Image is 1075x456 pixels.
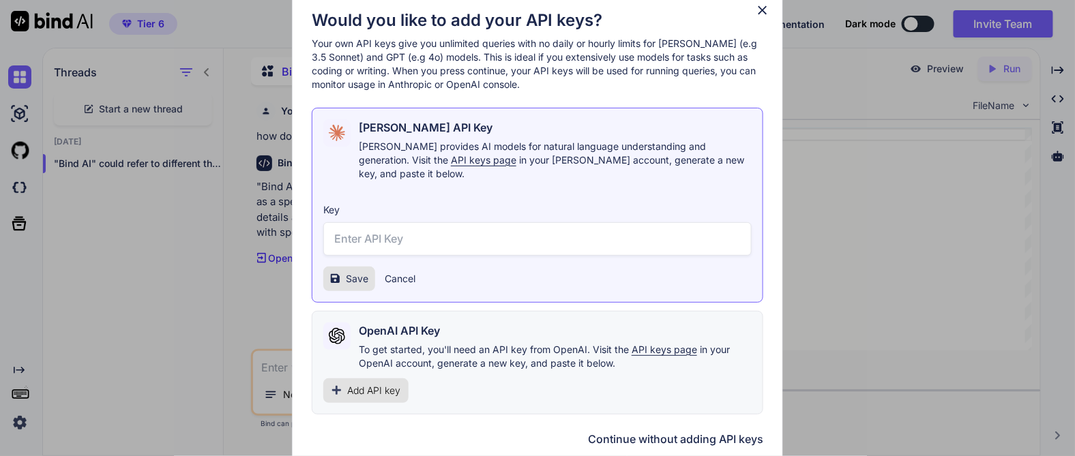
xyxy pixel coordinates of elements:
span: Add API key [347,384,400,397]
button: Cancel [385,272,415,286]
input: Enter API Key [323,222,752,256]
button: Continue without adding API keys [588,431,763,447]
button: Save [323,267,375,291]
h2: OpenAI API Key [359,322,440,339]
span: API keys page [451,154,516,166]
span: API keys page [632,344,697,355]
span: Save [346,272,368,286]
p: To get started, you'll need an API key from OpenAI. Visit the in your OpenAI account, generate a ... [359,343,752,370]
p: [PERSON_NAME] provides AI models for natural language understanding and generation. Visit the in ... [359,140,752,181]
p: Your own API keys give you unlimited queries with no daily or hourly limits for [PERSON_NAME] (e.... [312,37,763,91]
h1: Would you like to add your API keys? [312,10,763,31]
h3: Key [323,203,752,217]
h2: [PERSON_NAME] API Key [359,119,492,136]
